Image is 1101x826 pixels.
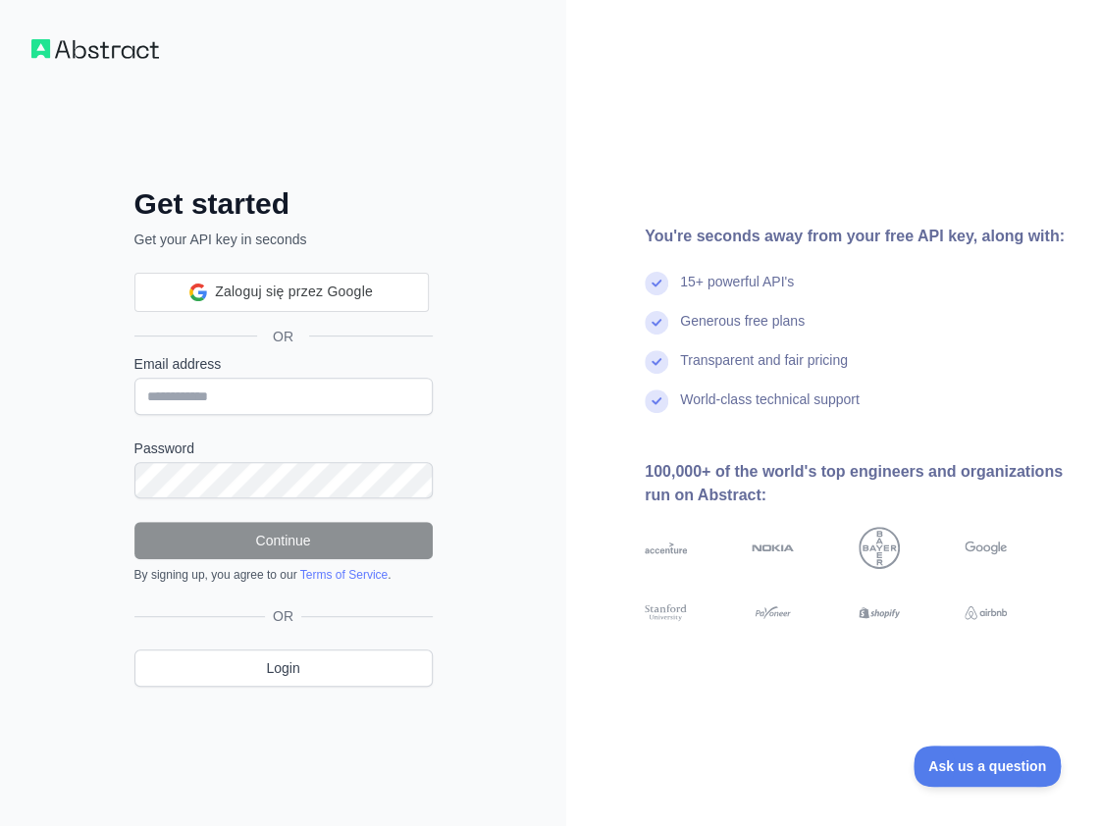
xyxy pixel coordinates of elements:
[645,225,1070,248] div: You're seconds away from your free API key, along with:
[134,439,433,458] label: Password
[645,311,668,335] img: check mark
[914,746,1062,787] iframe: Toggle Customer Support
[257,327,309,346] span: OR
[134,522,433,559] button: Continue
[645,272,668,295] img: check mark
[134,354,433,374] label: Email address
[645,350,668,374] img: check mark
[645,602,687,623] img: stanford university
[300,568,388,582] a: Terms of Service
[134,273,429,312] div: Zaloguj się przez Google
[645,527,687,569] img: accenture
[680,272,794,311] div: 15+ powerful API's
[752,602,794,623] img: payoneer
[31,39,159,59] img: Workflow
[680,350,848,389] div: Transparent and fair pricing
[134,649,433,687] a: Login
[215,282,373,302] span: Zaloguj się przez Google
[965,527,1007,569] img: google
[645,460,1070,507] div: 100,000+ of the world's top engineers and organizations run on Abstract:
[859,602,901,623] img: shopify
[265,606,301,626] span: OR
[859,527,901,569] img: bayer
[680,311,805,350] div: Generous free plans
[134,230,433,249] p: Get your API key in seconds
[752,527,794,569] img: nokia
[134,567,433,583] div: By signing up, you agree to our .
[680,389,860,429] div: World-class technical support
[134,186,433,222] h2: Get started
[645,389,668,413] img: check mark
[965,602,1007,623] img: airbnb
